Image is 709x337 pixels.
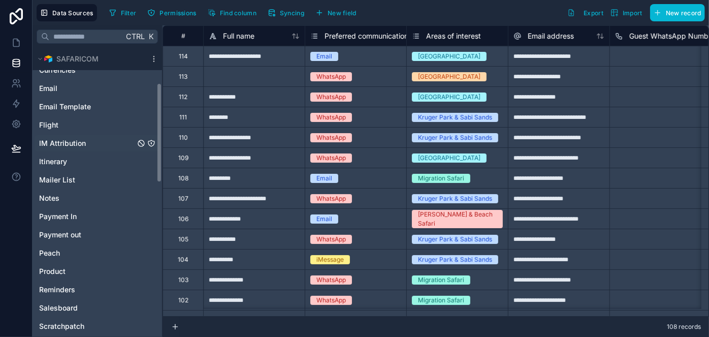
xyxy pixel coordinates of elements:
[37,4,97,21] button: Data Sources
[316,174,332,183] div: Email
[125,30,146,43] span: Ctrl
[223,31,254,41] span: Full name
[316,215,332,224] div: Email
[316,72,346,81] div: WhatsApp
[159,9,196,17] span: Permissions
[204,5,260,20] button: Find column
[418,210,497,228] div: [PERSON_NAME] & Beach Safari
[178,296,188,304] div: 102
[325,31,436,41] span: Preferred communication channel
[564,4,607,21] button: Export
[179,73,187,81] div: 113
[418,154,480,163] div: [GEOGRAPHIC_DATA]
[52,9,93,17] span: Data Sources
[171,32,196,40] div: #
[178,235,188,243] div: 105
[178,256,188,264] div: 104
[418,174,464,183] div: Migration Safari
[584,9,603,17] span: Export
[418,113,492,122] div: Kruger Park & Sabi Sands
[426,31,481,41] span: Areas of interest
[418,72,480,81] div: [GEOGRAPHIC_DATA]
[121,9,137,17] span: Filter
[418,255,492,264] div: Kruger Park & Sabi Sands
[418,316,492,325] div: Kruger Park & Sabi Sands
[316,194,346,203] div: WhatsApp
[316,52,332,61] div: Email
[316,235,346,244] div: WhatsApp
[528,31,574,41] span: Email address
[418,275,464,285] div: Migration Safari
[667,323,701,331] span: 108 records
[178,276,188,284] div: 103
[178,154,188,162] div: 109
[418,235,492,244] div: Kruger Park & Sabi Sands
[179,52,188,60] div: 114
[418,296,464,305] div: Migration Safari
[316,255,344,264] div: iMessage
[418,133,492,142] div: Kruger Park & Sabi Sands
[607,4,646,21] button: Import
[328,9,357,17] span: New field
[144,5,200,20] button: Permissions
[646,4,705,21] a: New record
[179,134,188,142] div: 110
[650,4,705,21] button: New record
[316,113,346,122] div: WhatsApp
[312,5,360,20] button: New field
[316,133,346,142] div: WhatsApp
[147,33,154,40] span: K
[105,5,140,20] button: Filter
[178,215,188,223] div: 106
[623,9,642,17] span: Import
[144,5,204,20] a: Permissions
[264,5,312,20] a: Syncing
[316,316,346,325] div: WhatsApp
[178,195,188,203] div: 107
[316,296,346,305] div: WhatsApp
[178,174,188,182] div: 108
[666,9,701,17] span: New record
[179,113,187,121] div: 111
[220,9,256,17] span: Find column
[316,93,346,102] div: WhatsApp
[418,194,492,203] div: Kruger Park & Sabi Sands
[280,9,304,17] span: Syncing
[316,154,346,163] div: WhatsApp
[264,5,308,20] button: Syncing
[418,52,480,61] div: [GEOGRAPHIC_DATA]
[418,93,480,102] div: [GEOGRAPHIC_DATA]
[316,275,346,285] div: WhatsApp
[179,93,187,101] div: 112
